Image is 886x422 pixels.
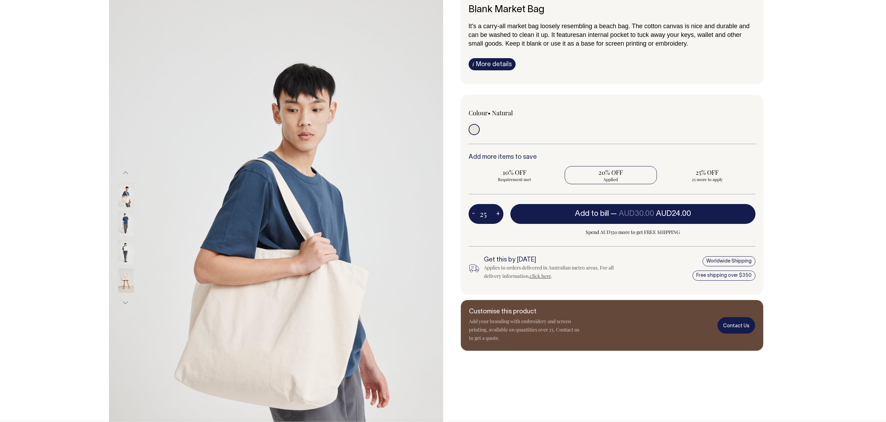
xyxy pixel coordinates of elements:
span: • [488,109,491,117]
h6: Customise this product [469,308,580,315]
span: i [472,60,474,68]
h6: Get this by [DATE] [484,257,625,264]
img: natural [118,183,134,207]
input: 25% OFF 25 more to apply [661,166,753,184]
span: Spend AUD350 more to get FREE SHIPPING [510,228,755,236]
input: 10% OFF Requirement met [469,166,561,184]
span: Applied [568,177,653,182]
span: 25 more to apply [665,177,750,182]
input: 20% OFF Applied [565,166,657,184]
label: Natural [492,109,513,117]
h6: Add more items to save [469,154,755,161]
button: + [493,207,503,221]
a: iMore details [469,58,516,70]
div: Colour [469,109,583,117]
span: t features [553,31,579,38]
img: natural [118,268,134,293]
a: click here [530,273,551,279]
span: 20% OFF [568,168,653,177]
button: Next [120,295,131,311]
div: Applies to orders delivered in Australian metro areas. For all delivery information, . [484,264,625,280]
a: Contact Us [718,317,755,334]
img: natural [118,211,134,236]
button: Previous [120,165,131,181]
span: Add to bill [575,210,609,217]
span: It's a carry-all market bag loosely resembling a beach bag. The cotton canvas is nice and durable... [469,23,750,38]
h6: Blank Market Bag [469,5,755,15]
span: AUD24.00 [656,210,691,217]
button: Add to bill —AUD30.00AUD24.00 [510,204,755,224]
span: an internal pocket to tuck away your keys, wallet and other small goods. Keep it blank or use it ... [469,31,742,47]
span: 25% OFF [665,168,750,177]
span: — [611,210,691,217]
span: 10% OFF [472,168,557,177]
img: natural [118,240,134,264]
span: Requirement met [472,177,557,182]
p: Add your branding with embroidery and screen printing, available on quantities over 25. Contact u... [469,317,580,342]
span: AUD30.00 [619,210,654,217]
button: - [469,207,478,221]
